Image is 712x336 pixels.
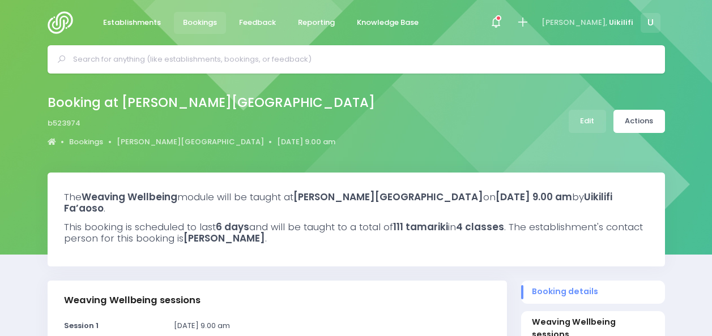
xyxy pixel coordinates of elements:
[230,12,285,34] a: Feedback
[64,295,201,306] h3: Weaving Wellbeing sessions
[174,12,227,34] a: Bookings
[542,17,607,28] span: [PERSON_NAME],
[496,190,572,204] strong: [DATE] 9.00 am
[609,17,633,28] span: Uikilifi
[117,136,264,148] a: [PERSON_NAME][GEOGRAPHIC_DATA]
[82,190,177,204] strong: Weaving Wellbeing
[298,17,335,28] span: Reporting
[348,12,428,34] a: Knowledge Base
[69,136,103,148] a: Bookings
[277,136,335,148] a: [DATE] 9.00 am
[184,231,265,245] strong: [PERSON_NAME]
[641,13,660,33] span: U
[48,118,80,129] span: b523974
[183,17,217,28] span: Bookings
[73,51,649,68] input: Search for anything (like establishments, bookings, or feedback)
[94,12,170,34] a: Establishments
[64,221,649,244] h3: This booking is scheduled to last and will be taught to a total of in . The establishment's conta...
[613,110,665,133] a: Actions
[532,286,654,298] span: Booking details
[48,11,80,34] img: Logo
[216,220,249,234] strong: 6 days
[103,17,161,28] span: Establishments
[293,190,483,204] strong: [PERSON_NAME][GEOGRAPHIC_DATA]
[289,12,344,34] a: Reporting
[239,17,276,28] span: Feedback
[64,191,649,214] h3: The module will be taught at on by .
[167,320,497,331] div: [DATE] 9.00 am
[456,220,504,234] strong: 4 classes
[64,190,612,215] strong: Uikilifi Fa’aoso
[48,95,375,110] h2: Booking at [PERSON_NAME][GEOGRAPHIC_DATA]
[64,320,99,331] strong: Session 1
[393,220,448,234] strong: 111 tamariki
[521,281,665,304] a: Booking details
[357,17,419,28] span: Knowledge Base
[569,110,606,133] a: Edit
